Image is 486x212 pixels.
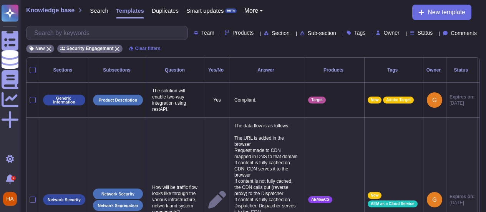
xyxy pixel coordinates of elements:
p: The solution will enable two-way integration using restAPI. [150,86,202,114]
div: Subsections [92,68,144,72]
div: Products [308,68,361,72]
p: Network Security [101,192,134,196]
span: More [244,8,258,14]
p: Network Security [48,198,81,202]
div: Status [450,68,474,72]
span: [DATE] [450,200,474,206]
span: Adobe Target [386,98,411,102]
div: Question [150,68,202,72]
p: Network Segregation [98,204,138,208]
button: New template [412,5,471,20]
span: Clear filters [135,46,160,51]
p: Product Description [99,98,137,102]
img: user [3,192,17,206]
div: Answer [232,68,302,72]
p: Yes [208,97,226,103]
p: Generic information [46,96,83,104]
button: More [244,8,263,14]
span: Duplicates [152,8,179,13]
span: Expires on: [450,194,474,200]
span: Tags [354,30,366,35]
span: Section [272,30,290,36]
div: Yes/No [208,68,226,72]
span: Products [232,30,254,35]
span: Expires on: [450,94,474,100]
span: Sub-section [308,30,336,36]
span: [DATE] [450,100,474,106]
span: Owner [383,30,399,35]
span: Status [418,30,433,35]
span: New [371,194,379,197]
div: Owner [426,68,443,72]
span: New [371,98,379,102]
span: Search [90,8,108,13]
span: Smart updates [186,8,224,13]
span: New template [428,9,465,15]
p: Compliant. [232,95,302,105]
span: Security Engagement [66,46,114,51]
div: BETA [225,8,236,13]
img: user [427,92,442,108]
span: Team [201,30,214,35]
span: Comments [451,30,477,36]
div: 2 [11,176,16,180]
div: Sections [42,68,86,72]
span: New [35,46,45,51]
img: user [427,192,442,207]
span: AEMaaCS [311,198,329,202]
span: Knowledge base [26,7,75,13]
span: AEM as a Cloud Service [371,202,415,206]
span: Target [311,98,323,102]
input: Search by keywords [30,26,187,40]
button: user [2,190,22,207]
div: Tags [368,68,420,72]
span: Templates [116,8,144,13]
